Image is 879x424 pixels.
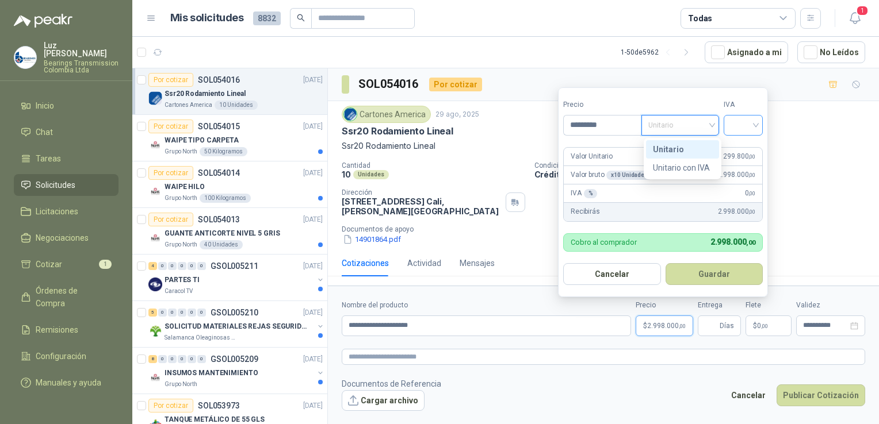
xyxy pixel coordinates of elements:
[148,73,193,87] div: Por cotizar
[303,121,323,132] p: [DATE]
[342,140,865,152] p: Ssr20 Rodamiento Lineal
[132,115,327,161] a: Por cotizarSOL054015[DATE] Company LogoWAIPE TIPO CARPETAGrupo North50 Kilogramos
[342,233,402,245] button: 14901864.pdf
[14,280,119,314] a: Órdenes de Compra
[36,376,101,389] span: Manuales y ayuda
[178,309,186,317] div: 0
[168,355,177,363] div: 0
[197,262,206,270] div: 0
[14,95,119,117] a: Inicio
[148,166,193,180] div: Por cotizar
[148,277,162,291] img: Company Logo
[14,253,119,275] a: Cotizar1
[748,153,755,160] span: ,00
[14,345,119,367] a: Configuración
[178,262,186,270] div: 0
[636,300,693,311] label: Precio
[653,161,712,174] div: Unitario con IVA
[36,350,86,363] span: Configuración
[584,189,598,198] div: %
[647,322,686,329] span: 2.998.000
[198,169,240,177] p: SOL054014
[44,41,119,57] p: Luz [PERSON_NAME]
[165,88,246,99] p: Ssr20 Rodamiento Lineal
[746,300,792,311] label: Flete
[705,41,788,63] button: Asignado a mi
[132,208,327,255] a: Por cotizarSOL054013[DATE] Company LogoGUANTE ANTICORTE NIVEL 5 GRISGrupo North40 Unidades
[148,355,157,363] div: 8
[165,194,197,203] p: Grupo North
[36,152,61,165] span: Tareas
[165,321,308,332] p: SOLICITUD MATERIALES REJAS SEGURIDAD - OFICINA
[36,99,54,112] span: Inicio
[303,75,323,86] p: [DATE]
[342,377,441,390] p: Documentos de Referencia
[36,126,53,138] span: Chat
[679,323,686,329] span: ,00
[534,161,875,169] p: Condición de pago
[170,10,244,26] h1: Mis solicitudes
[198,402,240,410] p: SOL053973
[303,354,323,365] p: [DATE]
[723,151,755,162] span: 299.800
[666,263,763,285] button: Guardar
[342,300,631,311] label: Nombre del producto
[132,68,327,115] a: Por cotizarSOL054016[DATE] Company LogoSsr20 Rodamiento LinealCartones America10 Unidades
[165,368,258,379] p: INSUMOS MANTENIMIENTO
[14,121,119,143] a: Chat
[748,209,755,215] span: ,00
[342,106,431,123] div: Cartones America
[14,14,72,28] img: Logo peakr
[36,284,108,310] span: Órdenes de Compra
[748,190,755,196] span: ,00
[353,170,389,179] div: Unidades
[198,215,240,223] p: SOL054013
[342,196,501,216] p: [STREET_ADDRESS] Cali , [PERSON_NAME][GEOGRAPHIC_DATA]
[796,300,865,311] label: Validez
[197,355,206,363] div: 0
[342,161,525,169] p: Cantidad
[710,237,755,246] span: 2.998.000
[99,260,112,269] span: 1
[753,322,757,329] span: $
[748,172,755,178] span: ,00
[14,47,36,68] img: Company Logo
[856,5,869,16] span: 1
[777,384,865,406] button: Publicar Cotización
[148,399,193,413] div: Por cotizar
[407,257,441,269] div: Actividad
[215,101,258,110] div: 10 Unidades
[148,231,162,245] img: Company Logo
[746,315,792,336] p: $ 0,00
[358,75,420,93] h3: SOL054016
[14,174,119,196] a: Solicitudes
[429,78,482,91] div: Por cotizar
[648,117,712,134] span: Unitario
[200,194,251,203] div: 100 Kilogramos
[148,91,162,105] img: Company Logo
[200,240,243,249] div: 40 Unidades
[342,188,501,196] p: Dirección
[132,161,327,208] a: Por cotizarSOL054014[DATE] Company LogoWAIPE HILOGrupo North100 Kilogramos
[165,135,239,146] p: WAIPE TIPO CARPETA
[724,99,763,110] label: IVA
[344,108,357,121] img: Company Logo
[198,122,240,130] p: SOL054015
[148,138,162,152] img: Company Logo
[14,227,119,249] a: Negociaciones
[460,257,495,269] div: Mensajes
[342,169,351,179] p: 10
[636,315,693,336] p: $2.998.000,00
[211,309,258,317] p: GSOL005210
[14,201,119,222] a: Licitaciones
[745,188,755,199] span: 0
[563,99,641,110] label: Precio
[303,261,323,272] p: [DATE]
[718,206,755,217] span: 2.998.000
[303,214,323,225] p: [DATE]
[211,355,258,363] p: GSOL005209
[435,109,479,120] p: 29 ago, 2025
[653,143,712,156] div: Unitario
[148,213,193,226] div: Por cotizar
[844,8,865,29] button: 1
